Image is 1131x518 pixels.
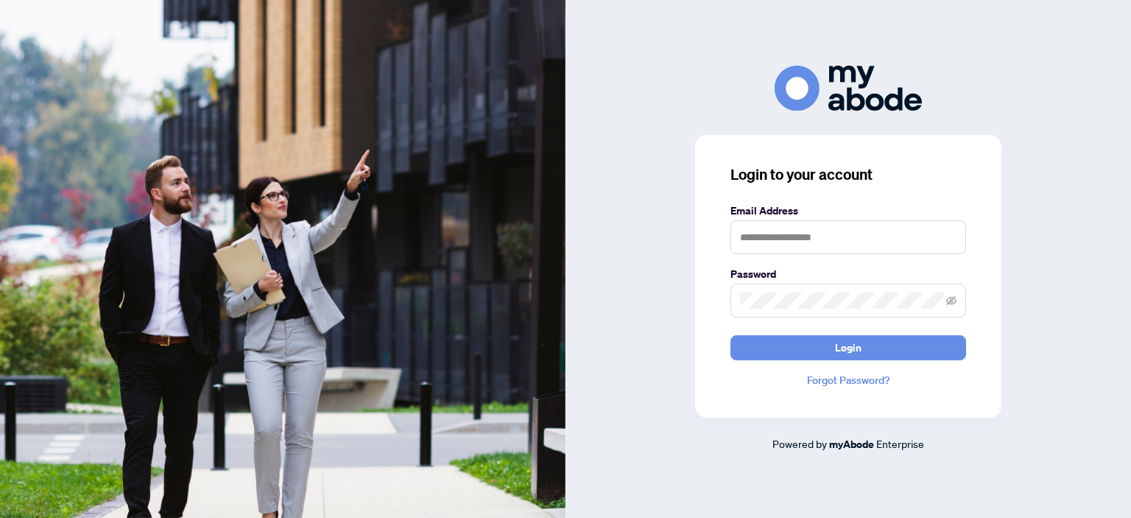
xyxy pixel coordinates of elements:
[829,436,874,452] a: myAbode
[730,266,966,282] label: Password
[946,295,956,306] span: eye-invisible
[876,437,924,450] span: Enterprise
[730,335,966,360] button: Login
[772,437,827,450] span: Powered by
[730,372,966,388] a: Forgot Password?
[730,203,966,219] label: Email Address
[835,336,862,360] span: Login
[730,164,966,185] h3: Login to your account
[775,66,922,111] img: ma-logo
